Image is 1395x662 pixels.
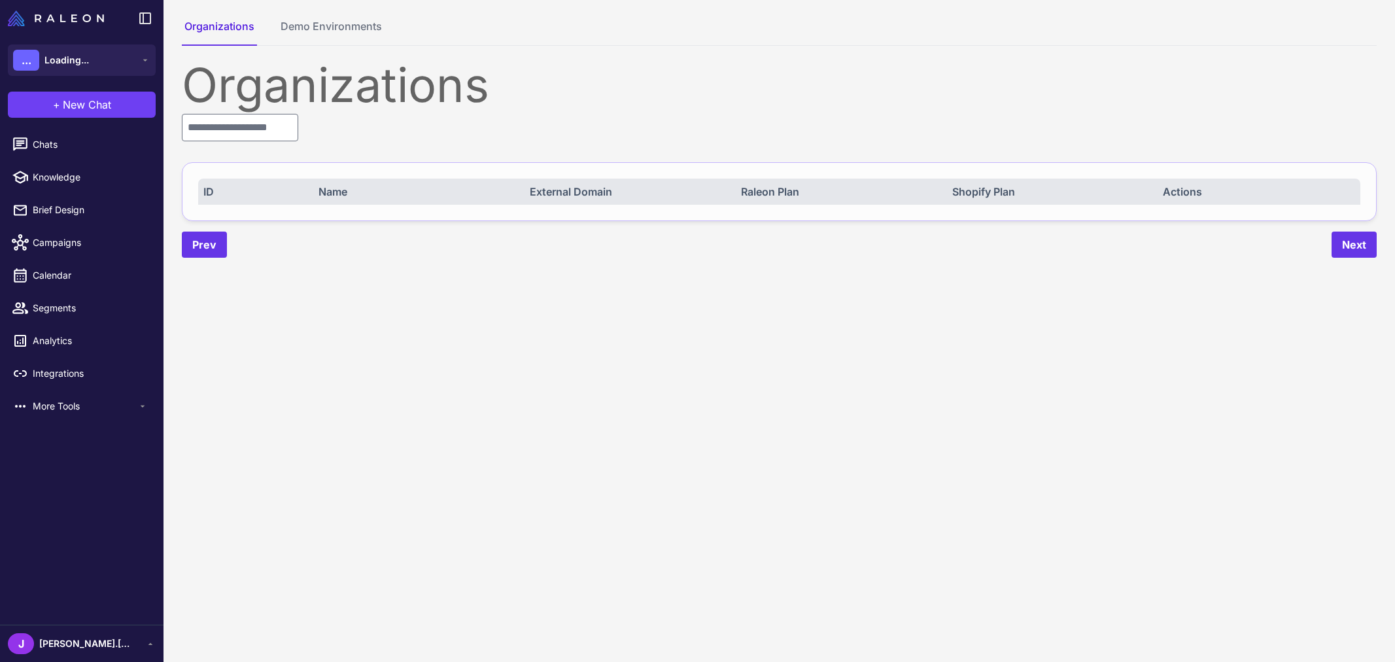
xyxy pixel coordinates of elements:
div: Shopify Plan [952,184,1145,200]
span: Loading... [44,53,89,67]
button: ...Loading... [8,44,156,76]
div: ... [13,50,39,71]
a: Campaigns [5,229,158,256]
a: Integrations [5,360,158,387]
span: Campaigns [33,235,148,250]
button: +New Chat [8,92,156,118]
img: Raleon Logo [8,10,104,26]
a: Chats [5,131,158,158]
div: Name [319,184,511,200]
button: Organizations [182,18,257,46]
span: + [53,97,60,113]
a: Knowledge [5,164,158,191]
a: Analytics [5,327,158,355]
div: J [8,633,34,654]
span: Chats [33,137,148,152]
div: Actions [1163,184,1355,200]
span: Segments [33,301,148,315]
div: External Domain [530,184,722,200]
span: Knowledge [33,170,148,184]
span: [PERSON_NAME].[PERSON_NAME] [39,636,131,651]
button: Next [1332,232,1377,258]
div: Raleon Plan [741,184,933,200]
span: Brief Design [33,203,148,217]
span: New Chat [63,97,111,113]
a: Segments [5,294,158,322]
button: Prev [182,232,227,258]
button: Demo Environments [278,18,385,46]
a: Brief Design [5,196,158,224]
div: Organizations [182,61,1377,109]
span: More Tools [33,399,137,413]
span: Analytics [33,334,148,348]
span: Calendar [33,268,148,283]
div: ID [203,184,300,200]
span: Integrations [33,366,148,381]
a: Calendar [5,262,158,289]
a: Raleon Logo [8,10,109,26]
